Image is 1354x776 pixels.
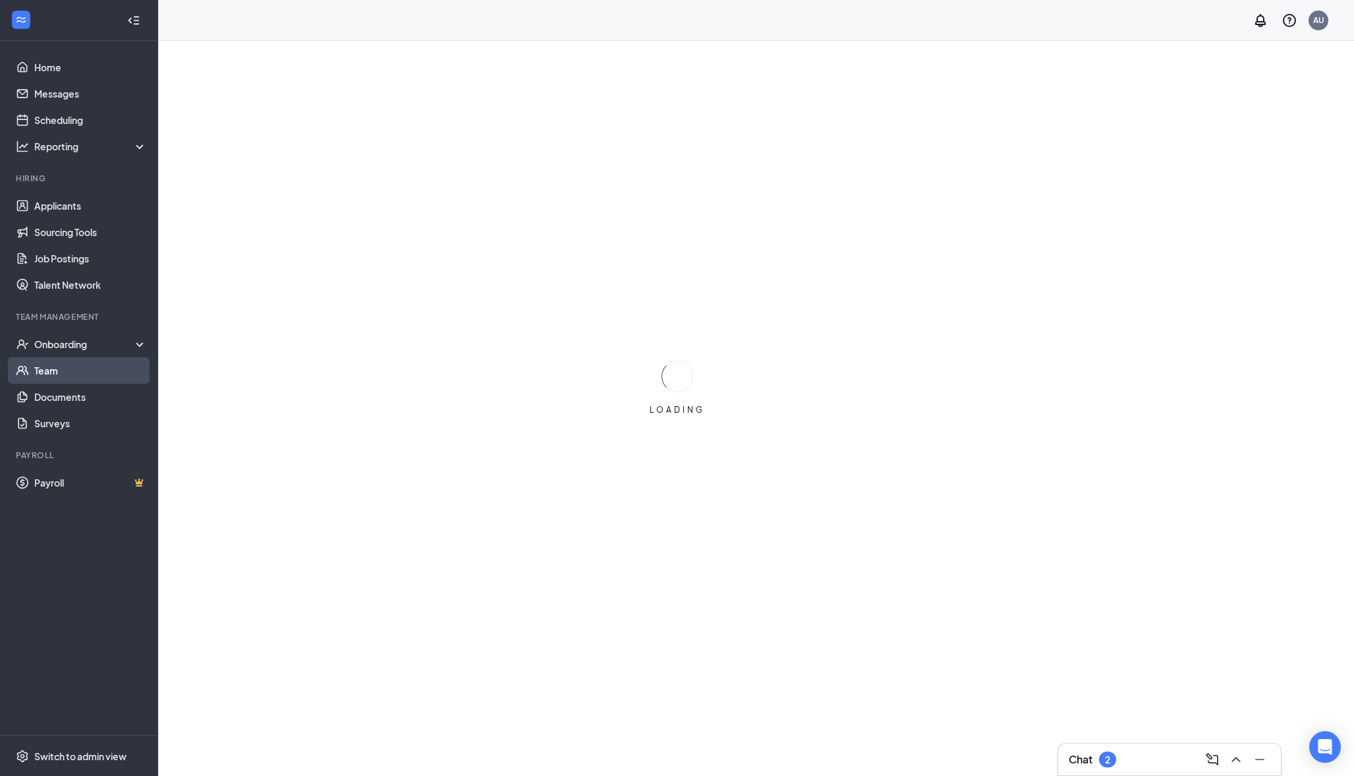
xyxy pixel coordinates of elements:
[1313,15,1324,26] div: AU
[1204,752,1220,767] svg: ComposeMessage
[34,193,147,219] a: Applicants
[34,107,147,133] a: Scheduling
[1282,13,1297,28] svg: QuestionInfo
[34,357,147,384] a: Team
[16,450,144,461] div: Payroll
[1253,13,1268,28] svg: Notifications
[34,80,147,107] a: Messages
[1249,749,1270,770] button: Minimize
[14,13,28,26] svg: WorkstreamLogo
[34,410,147,436] a: Surveys
[34,750,127,763] div: Switch to admin view
[16,173,144,184] div: Hiring
[1069,752,1092,767] h3: Chat
[1252,752,1268,767] svg: Minimize
[1105,754,1110,765] div: 2
[34,272,147,298] a: Talent Network
[34,469,147,496] a: PayrollCrown
[34,219,147,245] a: Sourcing Tools
[1226,749,1247,770] button: ChevronUp
[34,140,148,153] div: Reporting
[34,384,147,410] a: Documents
[34,338,136,351] div: Onboarding
[1228,752,1244,767] svg: ChevronUp
[34,245,147,272] a: Job Postings
[16,140,29,153] svg: Analysis
[16,338,29,351] svg: UserCheck
[34,54,147,80] a: Home
[644,404,710,415] div: LOADING
[16,311,144,322] div: Team Management
[16,750,29,763] svg: Settings
[1309,731,1341,763] div: Open Intercom Messenger
[1202,749,1223,770] button: ComposeMessage
[127,14,140,27] svg: Collapse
